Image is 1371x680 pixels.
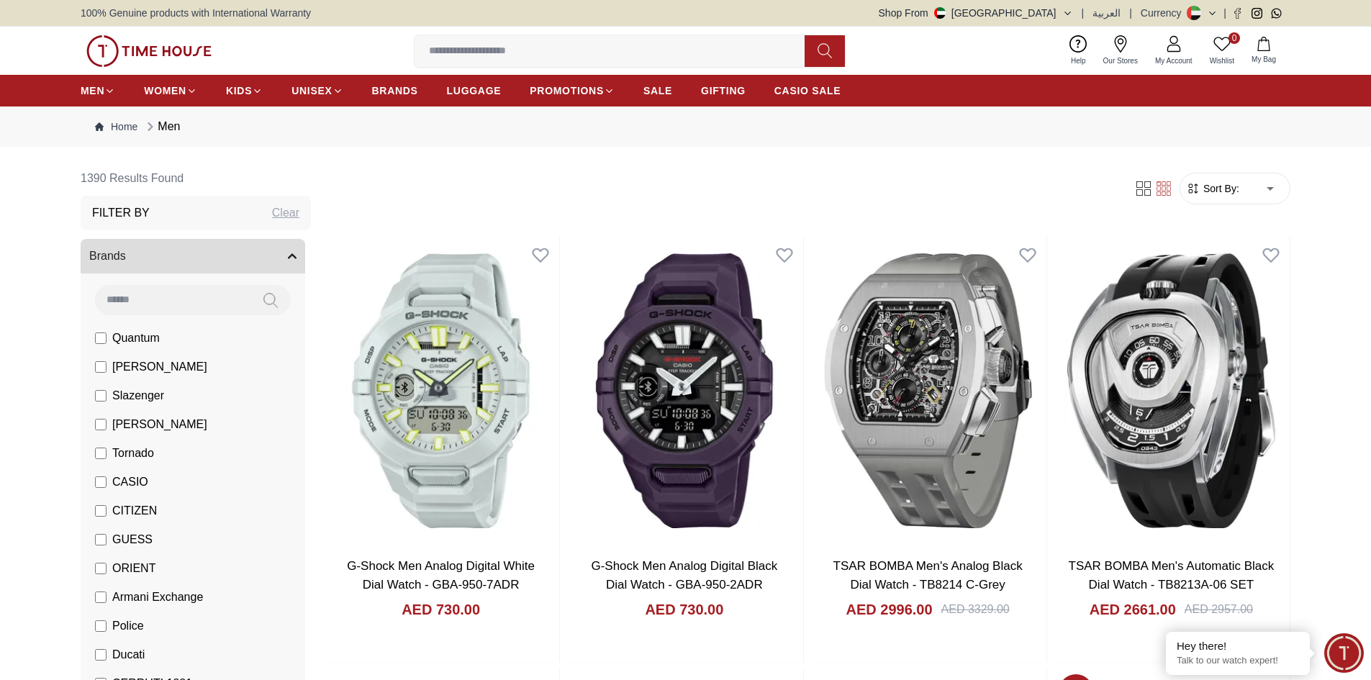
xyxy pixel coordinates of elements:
[291,78,343,104] a: UNISEX
[95,591,107,603] input: Armani Exchange
[95,332,107,344] input: Quantum
[1201,32,1243,69] a: 0Wishlist
[645,599,723,620] h4: AED 730.00
[1185,601,1253,618] div: AED 2957.00
[112,589,203,606] span: Armani Exchange
[291,83,332,98] span: UNISEX
[833,559,1023,591] a: TSAR BOMBA Men's Analog Black Dial Watch - TB8214 C-Grey
[89,248,126,265] span: Brands
[112,502,157,520] span: CITIZEN
[92,204,150,222] h3: Filter By
[1149,55,1198,66] span: My Account
[566,236,802,545] img: G-Shock Men Analog Digital Black Dial Watch - GBA-950-2ADR
[112,416,207,433] span: [PERSON_NAME]
[144,78,197,104] a: WOMEN
[1186,181,1239,196] button: Sort By:
[112,560,155,577] span: ORIENT
[934,7,946,19] img: United Arab Emirates
[81,83,104,98] span: MEN
[347,559,535,591] a: G-Shock Men Analog Digital White Dial Watch - GBA-950-7ADR
[1062,32,1095,69] a: Help
[941,601,1010,618] div: AED 3329.00
[112,445,154,462] span: Tornado
[1232,8,1243,19] a: Facebook
[95,476,107,488] input: CASIO
[846,599,932,620] h4: AED 2996.00
[447,78,502,104] a: LUGGAGE
[143,118,180,135] div: Men
[1252,8,1262,19] a: Instagram
[95,390,107,402] input: Slazenger
[81,239,305,273] button: Brands
[1177,655,1299,667] p: Talk to our watch expert!
[112,617,144,635] span: Police
[1246,54,1282,65] span: My Bag
[643,83,672,98] span: SALE
[774,78,841,104] a: CASIO SALE
[81,78,115,104] a: MEN
[1082,6,1085,20] span: |
[86,35,212,67] img: ...
[372,78,418,104] a: BRANDS
[112,473,148,491] span: CASIO
[879,6,1073,20] button: Shop From[GEOGRAPHIC_DATA]
[530,78,615,104] a: PROMOTIONS
[1229,32,1240,44] span: 0
[1200,181,1239,196] span: Sort By:
[81,106,1290,147] nav: Breadcrumb
[95,620,107,632] input: Police
[1223,6,1226,20] span: |
[530,83,604,98] span: PROMOTIONS
[643,78,672,104] a: SALE
[372,83,418,98] span: BRANDS
[95,534,107,545] input: GUESS
[95,505,107,517] input: CITIZEN
[1271,8,1282,19] a: Whatsapp
[1092,6,1121,20] button: العربية
[95,119,137,134] a: Home
[95,361,107,373] input: [PERSON_NAME]
[701,78,746,104] a: GIFTING
[1095,32,1146,69] a: Our Stores
[1129,6,1132,20] span: |
[95,563,107,574] input: ORIENT
[810,236,1046,545] img: TSAR BOMBA Men's Analog Black Dial Watch - TB8214 C-Grey
[226,78,263,104] a: KIDS
[701,83,746,98] span: GIFTING
[774,83,841,98] span: CASIO SALE
[112,330,160,347] span: Quantum
[1204,55,1240,66] span: Wishlist
[95,419,107,430] input: [PERSON_NAME]
[447,83,502,98] span: LUGGAGE
[144,83,186,98] span: WOMEN
[402,599,480,620] h4: AED 730.00
[81,161,311,196] h6: 1390 Results Found
[591,559,777,591] a: G-Shock Men Analog Digital Black Dial Watch - GBA-950-2ADR
[95,649,107,661] input: Ducati
[1177,639,1299,653] div: Hey there!
[1069,559,1275,591] a: TSAR BOMBA Men's Automatic Black Dial Watch - TB8213A-06 SET
[1141,6,1187,20] div: Currency
[1098,55,1144,66] span: Our Stores
[1090,599,1176,620] h4: AED 2661.00
[322,236,559,545] img: G-Shock Men Analog Digital White Dial Watch - GBA-950-7ADR
[1324,633,1364,673] div: Chat Widget
[1243,34,1285,68] button: My Bag
[272,204,299,222] div: Clear
[226,83,252,98] span: KIDS
[95,448,107,459] input: Tornado
[81,6,311,20] span: 100% Genuine products with International Warranty
[112,387,164,404] span: Slazenger
[112,531,153,548] span: GUESS
[1065,55,1092,66] span: Help
[112,358,207,376] span: [PERSON_NAME]
[112,646,145,663] span: Ducati
[1053,236,1290,545] img: TSAR BOMBA Men's Automatic Black Dial Watch - TB8213A-06 SET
